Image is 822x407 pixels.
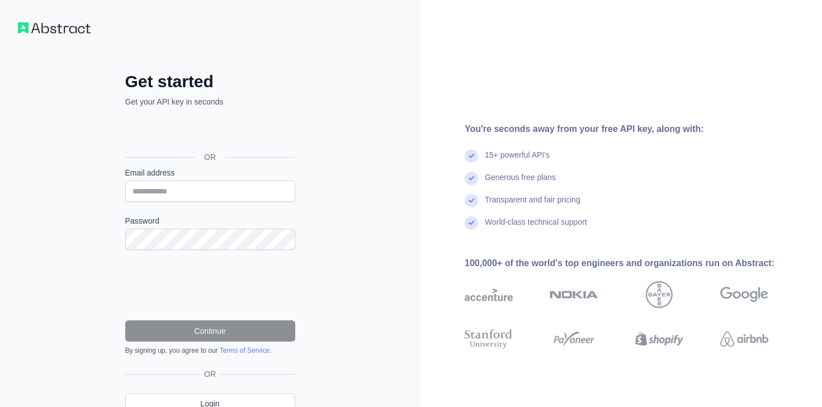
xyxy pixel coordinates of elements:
[125,320,295,342] button: Continue
[485,172,556,194] div: Generous free plans
[465,327,513,351] img: stanford university
[485,149,550,172] div: 15+ powerful API's
[465,172,478,185] img: check mark
[220,347,270,354] a: Terms of Service
[720,281,768,308] img: google
[200,368,220,380] span: OR
[18,22,91,34] img: Workflow
[720,327,768,351] img: airbnb
[465,216,478,230] img: check mark
[465,149,478,163] img: check mark
[465,122,804,136] div: You're seconds away from your free API key, along with:
[465,257,804,270] div: 100,000+ of the world's top engineers and organizations run on Abstract:
[195,152,225,163] span: OR
[125,215,295,226] label: Password
[125,72,295,92] h2: Get started
[465,194,478,207] img: check mark
[646,281,673,308] img: bayer
[120,120,299,144] iframe: Sign in with Google Button
[125,346,295,355] div: By signing up, you agree to our .
[125,263,295,307] iframe: reCAPTCHA
[485,216,587,239] div: World-class technical support
[550,327,598,351] img: payoneer
[125,167,295,178] label: Email address
[125,96,295,107] p: Get your API key in seconds
[635,327,683,351] img: shopify
[550,281,598,308] img: nokia
[465,281,513,308] img: accenture
[485,194,580,216] div: Transparent and fair pricing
